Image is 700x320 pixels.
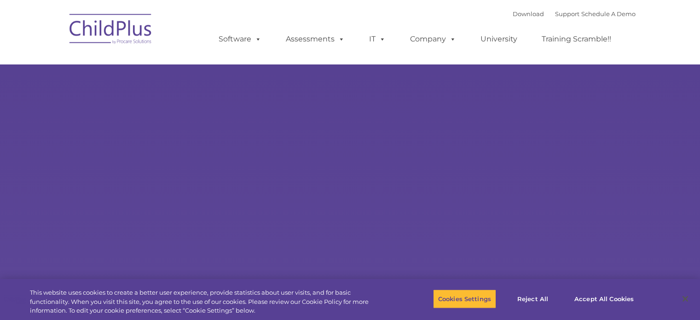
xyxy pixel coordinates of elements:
[360,30,395,48] a: IT
[513,10,636,17] font: |
[504,289,561,308] button: Reject All
[555,10,579,17] a: Support
[30,288,385,315] div: This website uses cookies to create a better user experience, provide statistics about user visit...
[513,10,544,17] a: Download
[532,30,620,48] a: Training Scramble!!
[65,7,157,53] img: ChildPlus by Procare Solutions
[401,30,465,48] a: Company
[471,30,526,48] a: University
[675,289,695,309] button: Close
[209,30,271,48] a: Software
[277,30,354,48] a: Assessments
[581,10,636,17] a: Schedule A Demo
[569,289,639,308] button: Accept All Cookies
[433,289,496,308] button: Cookies Settings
